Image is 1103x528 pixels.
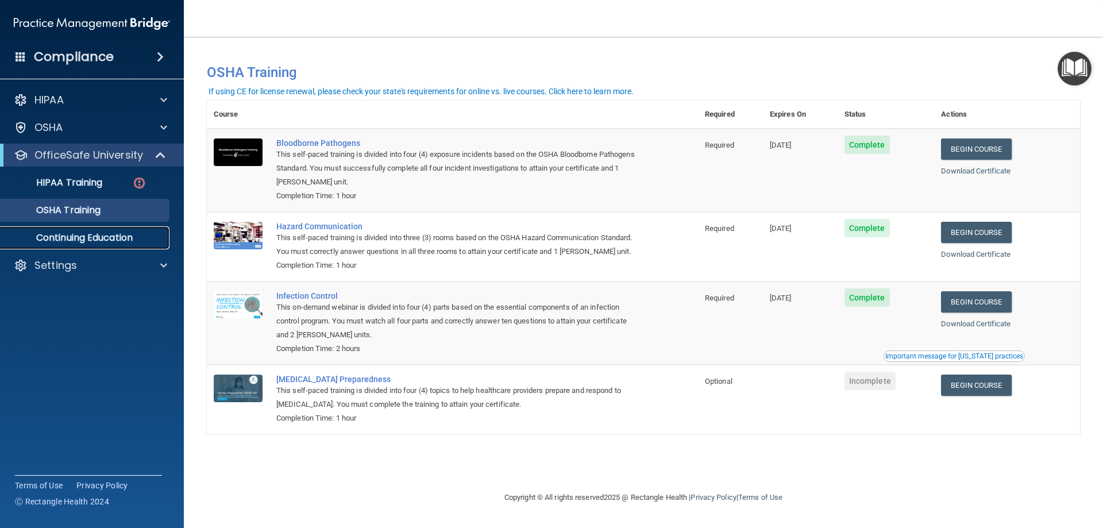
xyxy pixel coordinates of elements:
[941,222,1011,243] a: Begin Course
[1046,449,1089,492] iframe: Drift Widget Chat Controller
[34,148,143,162] p: OfficeSafe University
[884,350,1025,362] button: Read this if you are a dental practitioner in the state of CA
[276,411,641,425] div: Completion Time: 1 hour
[276,148,641,189] div: This self-paced training is divided into four (4) exposure incidents based on the OSHA Bloodborne...
[844,288,890,307] span: Complete
[14,12,170,35] img: PMB logo
[276,384,641,411] div: This self-paced training is divided into four (4) topics to help healthcare providers prepare and...
[434,479,853,516] div: Copyright © All rights reserved 2025 @ Rectangle Health | |
[14,148,167,162] a: OfficeSafe University
[34,121,63,134] p: OSHA
[14,93,167,107] a: HIPAA
[691,493,736,502] a: Privacy Policy
[14,121,167,134] a: OSHA
[844,219,890,237] span: Complete
[941,250,1011,259] a: Download Certificate
[844,136,890,154] span: Complete
[207,101,269,129] th: Course
[7,177,102,188] p: HIPAA Training
[276,375,641,384] a: [MEDICAL_DATA] Preparedness
[705,141,734,149] span: Required
[763,101,838,129] th: Expires On
[276,342,641,356] div: Completion Time: 2 hours
[941,375,1011,396] a: Begin Course
[7,232,164,244] p: Continuing Education
[276,138,641,148] a: Bloodborne Pathogens
[276,300,641,342] div: This on-demand webinar is divided into four (4) parts based on the essential components of an inf...
[770,224,792,233] span: [DATE]
[276,222,641,231] a: Hazard Communication
[7,205,101,216] p: OSHA Training
[34,49,114,65] h4: Compliance
[770,294,792,302] span: [DATE]
[14,259,167,272] a: Settings
[34,259,77,272] p: Settings
[34,93,64,107] p: HIPAA
[941,138,1011,160] a: Begin Course
[941,319,1011,328] a: Download Certificate
[698,101,763,129] th: Required
[15,496,109,507] span: Ⓒ Rectangle Health 2024
[885,353,1023,360] div: Important message for [US_STATE] practices
[276,231,641,259] div: This self-paced training is divided into three (3) rooms based on the OSHA Hazard Communication S...
[934,101,1080,129] th: Actions
[838,101,935,129] th: Status
[738,493,782,502] a: Terms of Use
[844,372,896,390] span: Incomplete
[132,176,146,190] img: danger-circle.6113f641.png
[941,167,1011,175] a: Download Certificate
[207,86,635,97] button: If using CE for license renewal, please check your state's requirements for online vs. live cours...
[76,480,128,491] a: Privacy Policy
[941,291,1011,313] a: Begin Course
[209,87,634,95] div: If using CE for license renewal, please check your state's requirements for online vs. live cours...
[770,141,792,149] span: [DATE]
[15,480,63,491] a: Terms of Use
[207,64,1080,80] h4: OSHA Training
[705,294,734,302] span: Required
[276,259,641,272] div: Completion Time: 1 hour
[276,189,641,203] div: Completion Time: 1 hour
[276,291,641,300] a: Infection Control
[705,224,734,233] span: Required
[1058,52,1092,86] button: Open Resource Center
[705,377,732,386] span: Optional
